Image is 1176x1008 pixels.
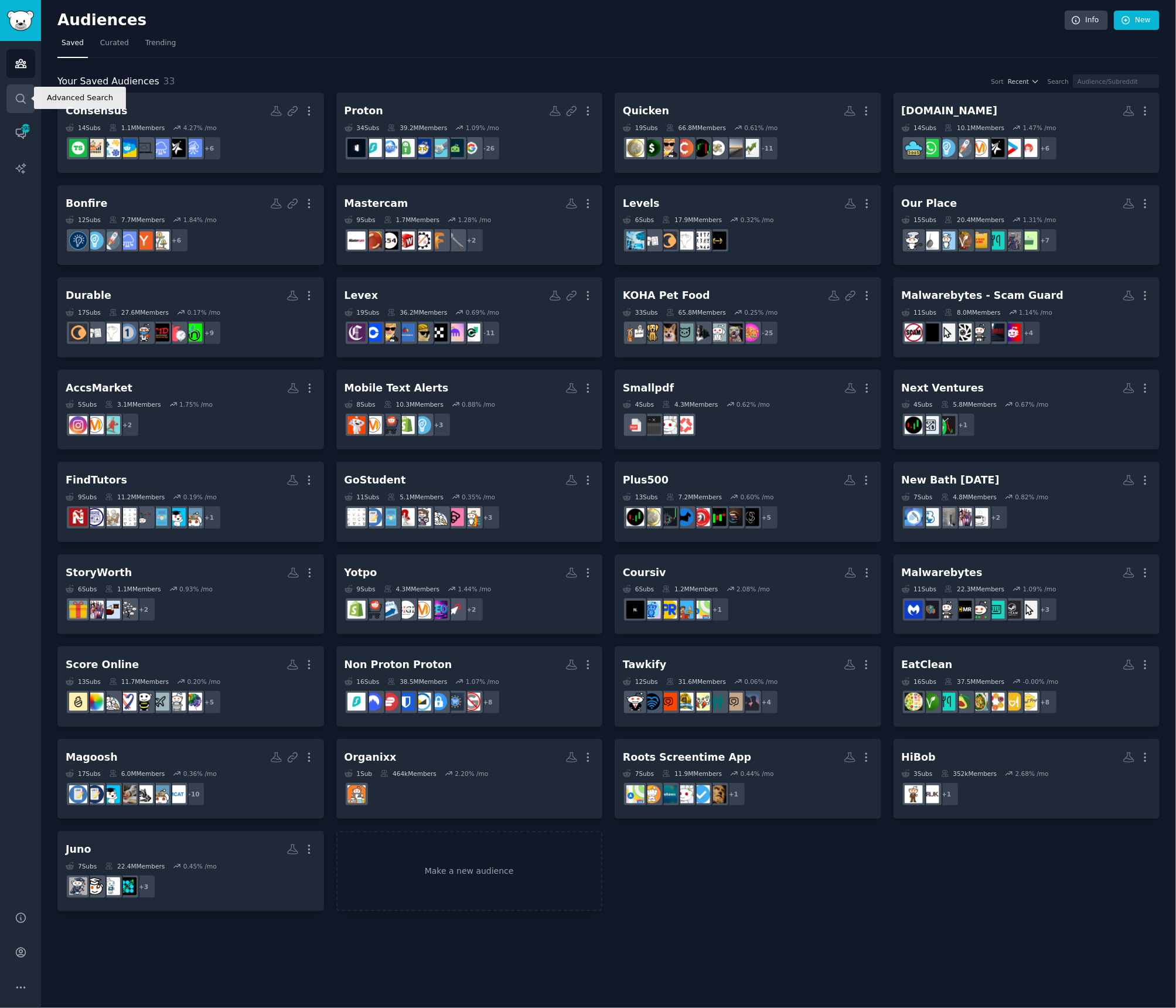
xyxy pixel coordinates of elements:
img: AltStreetBets [413,323,431,342]
img: techsales [69,139,87,157]
img: OKX [430,323,448,342]
div: + 7 [1033,228,1058,253]
div: 0.82 % /mo [1015,493,1049,501]
div: 1.75 % /mo [179,400,213,408]
img: aww [741,323,759,342]
div: 0.35 % /mo [462,493,495,501]
img: Crypto_Currency_News [347,323,366,342]
img: AgingParents [86,601,104,619]
div: Proton [345,104,383,118]
img: loseit [643,231,661,250]
img: techsupport [970,323,988,342]
img: BathroomRemodeling [905,508,923,526]
img: ycombinator [135,231,153,250]
a: 298 [6,119,35,148]
div: 0.32 % /mo [741,216,774,224]
img: TopSecretRecipes [970,231,988,250]
a: Malwarebytes - Scam Guard11Subs8.0MMembers1.14% /mo+4cybersecurityscambaittechsupportprivacyScams... [894,277,1160,357]
div: GoStudent [345,473,406,488]
img: pitbulls [725,323,743,342]
img: Trading [938,416,956,434]
div: 0.62 % /mo [737,400,770,408]
div: 5.8M Members [941,400,997,408]
div: Our Place [902,196,957,211]
div: 1.47 % /mo [1023,124,1056,132]
img: CryptoMoonShots [462,323,480,342]
img: diabetes [659,231,677,250]
img: DigitalMarketing [413,601,431,619]
div: + 1 [705,597,730,622]
img: learnmath [347,508,366,526]
img: AskVet [676,323,694,342]
div: 34 Sub s [345,124,380,132]
div: 11.2M Members [105,493,165,501]
div: 1.84 % /mo [183,216,217,224]
div: Yotpo [345,566,377,580]
img: eldercare [970,508,988,526]
img: veganrecipes [954,231,972,250]
div: + 6 [197,136,221,161]
img: carbonsteel [921,231,939,250]
div: 0.93 % /mo [179,585,213,593]
img: retirement [725,139,743,157]
input: Audience/Subreddit [1073,74,1160,88]
img: FuturesCrypto [725,508,743,526]
img: EngineeringResumes [413,231,431,250]
img: Trading_Futures [692,508,710,526]
div: 19 Sub s [345,308,380,316]
div: 1.31 % /mo [1023,216,1056,224]
img: texts [347,416,366,434]
div: + 2 [984,505,1008,530]
a: Levels6Subs17.9MMembers0.32% /moworkoutExerciseFitnessdiabetesloseitBiohackers [615,185,881,265]
div: 11 Sub s [902,308,937,316]
img: SaaSMarketing [987,139,1005,157]
div: + 5 [754,505,779,530]
img: salestechniques [86,139,104,157]
div: Malwarebytes [902,566,983,580]
div: 3.1M Members [105,400,161,408]
img: GiftIdeas [69,601,87,619]
div: 4.8M Members [941,493,997,501]
a: KOHA Pet Food33Subs65.8MMembers0.25% /mo+25awwpitbullslabradorBorderCollieAskVetcorgigoldenretrie... [615,277,881,357]
img: Fitness [102,323,120,342]
a: Durable17Subs27.6MMembers0.17% /mo+9Nutrition_HealthyhypertensionType1DiabetesHealthdiabetes_t1Fi... [57,277,324,357]
div: 2.08 % /mo [737,585,770,593]
div: 11 Sub s [345,493,380,501]
div: 0.88 % /mo [462,400,495,408]
img: recipes [938,231,956,250]
img: Fusion360 [430,231,448,250]
div: AccsMarket [66,381,132,396]
span: Curated [100,38,129,49]
div: 19 Sub s [623,124,658,132]
img: Remodel [938,508,956,526]
img: AskCulinary [905,231,923,250]
img: DayTradingFutures [676,508,694,526]
div: 13 Sub s [623,493,658,501]
a: FindTutors9Subs11.2MMembers0.19% /mo+1GetStudyingstudytipsOnlineESLTeachingchemistrylearnmathTuto... [57,462,324,542]
img: labrador [708,323,727,342]
img: AgingParents [954,508,972,526]
img: cookingforbeginners [1020,231,1038,250]
div: 17.9M Members [662,216,722,224]
img: salesforce [118,139,137,157]
img: Emailmarketing [380,601,398,619]
a: Proton34Subs39.2MMembers1.09% /mo+26GooglePixelAndroidtechnologyeuropePrivateInternetAccessAirVPN... [336,93,603,173]
a: Saved [57,34,88,58]
img: goldenretrievers [643,323,661,342]
div: 1.1M Members [105,585,161,593]
img: AirVPN [380,139,398,157]
img: ScamCenter [921,323,939,342]
div: 8 Sub s [345,400,376,408]
img: learnspanish [69,508,87,526]
div: New Bath [DATE] [902,473,1000,488]
div: 1.2M Members [662,585,718,593]
div: 6 Sub s [623,216,654,224]
img: Scams [938,323,956,342]
img: CryptoFuturesTrading [659,508,677,526]
img: learnmath [118,508,137,526]
div: 14 Sub s [902,124,937,132]
img: UKPersonalFinance [643,508,661,526]
div: 0.61 % /mo [744,124,778,132]
div: 1.7M Members [384,216,439,224]
div: 11 Sub s [902,585,937,593]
